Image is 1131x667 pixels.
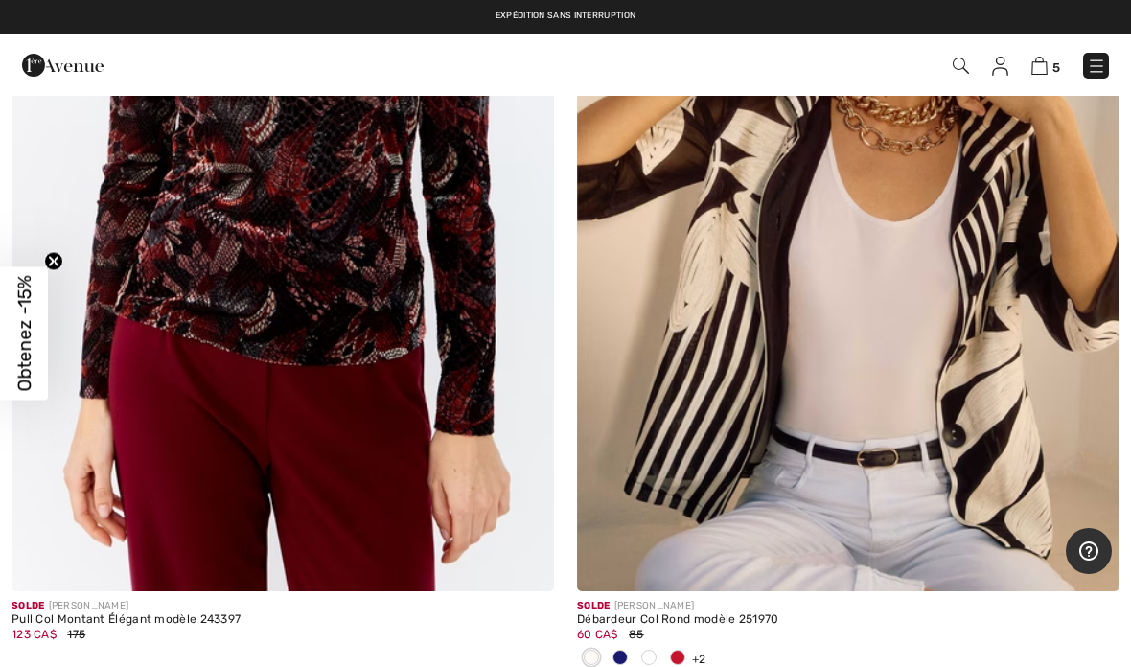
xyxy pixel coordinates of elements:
[12,613,554,627] div: Pull Col Montant Élégant modèle 243397
[67,628,85,641] span: 175
[12,600,45,611] span: Solde
[12,628,57,641] span: 123 CA$
[992,57,1008,76] img: Mes infos
[577,599,1119,613] div: [PERSON_NAME]
[496,11,635,20] a: Expédition sans interruption
[1066,528,1112,576] iframe: Ouvre un widget dans lequel vous pouvez trouver plus d’informations
[629,628,644,641] span: 85
[1052,60,1060,75] span: 5
[22,55,104,73] a: 1ère Avenue
[1031,57,1048,75] img: Panier d'achat
[577,600,611,611] span: Solde
[577,613,1119,627] div: Débardeur Col Rond modèle 251970
[1087,57,1106,76] img: Menu
[692,653,706,666] span: +2
[577,628,618,641] span: 60 CA$
[44,252,63,271] button: Close teaser
[22,46,104,84] img: 1ère Avenue
[12,599,554,613] div: [PERSON_NAME]
[953,57,969,74] img: Recherche
[1031,54,1060,77] a: 5
[13,276,35,392] span: Obtenez -15%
